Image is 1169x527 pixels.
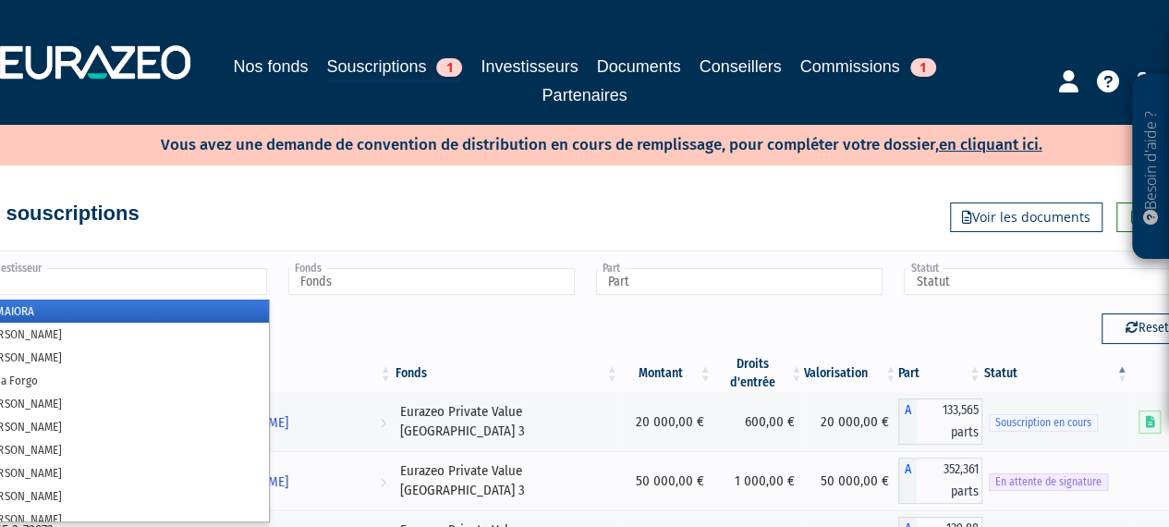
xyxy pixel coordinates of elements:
[481,54,578,80] a: Investisseurs
[400,461,614,501] div: Eurazeo Private Value [GEOGRAPHIC_DATA] 3
[713,392,804,451] td: 600,00 €
[898,355,982,392] th: Part: activer pour trier la colonne par ordre croissant
[436,58,462,77] span: 1
[620,392,713,451] td: 20 000,00 €
[597,54,681,80] a: Documents
[620,355,713,392] th: Montant: activer pour trier la colonne par ordre croissant
[233,54,308,80] a: Nos fonds
[326,54,462,82] a: Souscriptions1
[910,58,936,77] span: 1
[107,129,1042,156] p: Vous avez une demande de convention de distribution en cours de remplissage, pour compléter votre...
[898,398,982,445] div: A - Eurazeo Private Value Europe 3
[380,465,386,499] i: Voir l'investisseur
[950,202,1102,232] a: Voir les documents
[380,406,386,440] i: Voir l'investisseur
[542,82,627,108] a: Partenaires
[400,402,614,442] div: Eurazeo Private Value [GEOGRAPHIC_DATA] 3
[713,355,804,392] th: Droits d'entrée: activer pour trier la colonne par ordre croissant
[804,451,898,510] td: 50 000,00 €
[898,458,917,504] span: A
[190,355,394,392] th: Investisseur: activer pour trier la colonne par ordre croissant
[917,398,982,445] span: 133,565 parts
[394,355,620,392] th: Fonds: activer pour trier la colonne par ordre croissant
[800,54,936,80] a: Commissions1
[898,398,917,445] span: A
[898,458,982,504] div: A - Eurazeo Private Value Europe 3
[190,403,394,440] a: [PERSON_NAME]
[804,392,898,451] td: 20 000,00 €
[190,462,394,499] a: [PERSON_NAME]
[620,451,713,510] td: 50 000,00 €
[989,414,1098,432] span: Souscription en cours
[700,54,782,80] a: Conseillers
[713,451,804,510] td: 1 000,00 €
[939,135,1042,154] a: en cliquant ici.
[1140,84,1162,251] p: Besoin d'aide ?
[917,458,982,504] span: 352,361 parts
[804,355,898,392] th: Valorisation: activer pour trier la colonne par ordre croissant
[982,355,1129,392] th: Statut : activer pour trier la colonne par ordre d&eacute;croissant
[989,473,1108,491] span: En attente de signature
